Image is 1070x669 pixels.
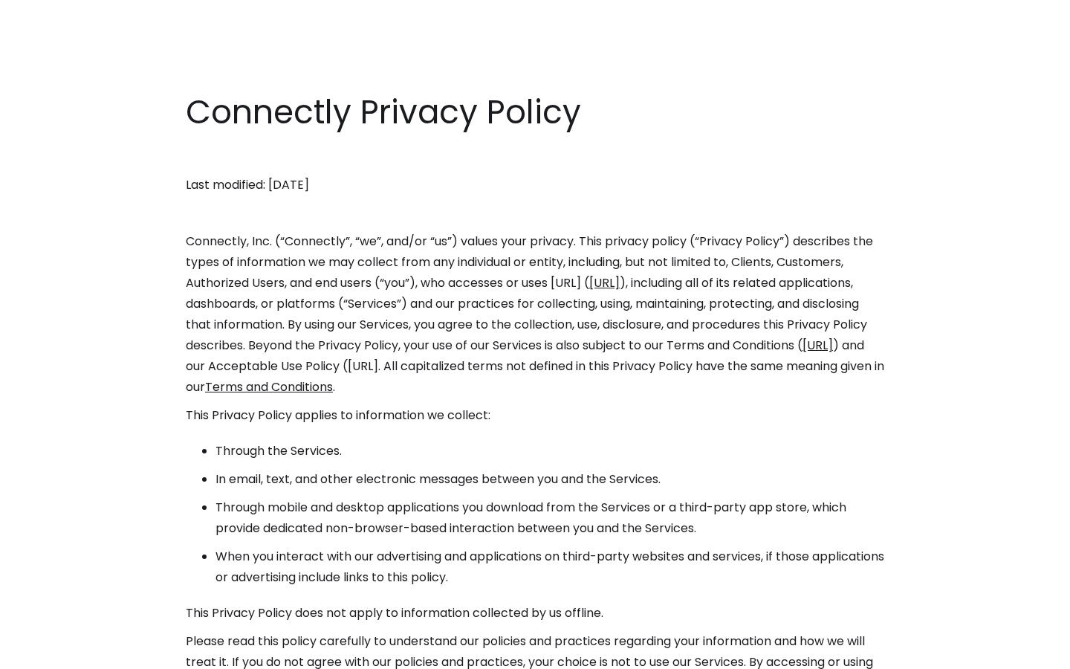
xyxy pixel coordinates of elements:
[15,641,89,664] aside: Language selected: English
[186,231,884,398] p: Connectly, Inc. (“Connectly”, “we”, and/or “us”) values your privacy. This privacy policy (“Priva...
[802,337,833,354] a: [URL]
[186,175,884,195] p: Last modified: [DATE]
[186,405,884,426] p: This Privacy Policy applies to information we collect:
[215,469,884,490] li: In email, text, and other electronic messages between you and the Services.
[205,378,333,395] a: Terms and Conditions
[215,441,884,462] li: Through the Services.
[215,546,884,588] li: When you interact with our advertising and applications on third-party websites and services, if ...
[186,203,884,224] p: ‍
[186,89,884,135] h1: Connectly Privacy Policy
[186,146,884,167] p: ‍
[186,603,884,624] p: This Privacy Policy does not apply to information collected by us offline.
[215,497,884,539] li: Through mobile and desktop applications you download from the Services or a third-party app store...
[589,274,620,291] a: [URL]
[30,643,89,664] ul: Language list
